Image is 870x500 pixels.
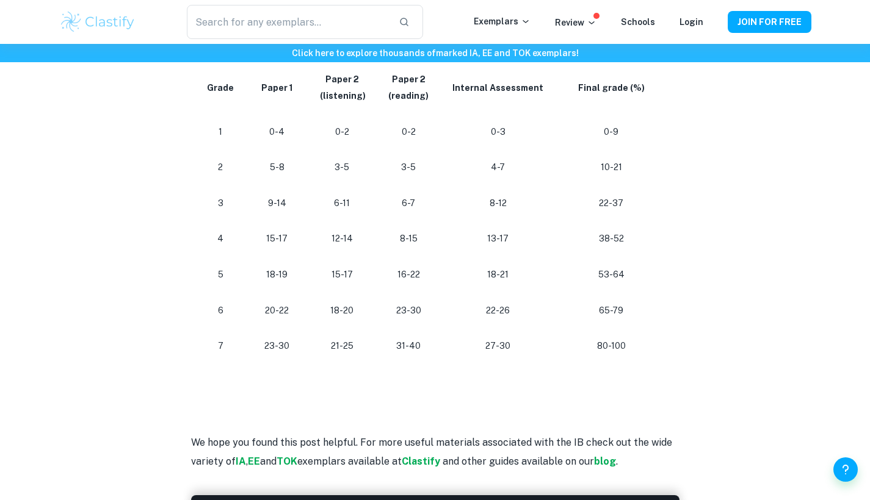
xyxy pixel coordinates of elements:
[255,159,299,176] p: 5-8
[2,46,868,60] h6: Click here to explore thousands of marked IA, EE and TOK exemplars !
[385,266,432,283] p: 16-22
[187,5,388,39] input: Search for any exemplars...
[206,159,236,176] p: 2
[680,17,703,27] a: Login
[451,159,545,176] p: 4-7
[451,230,545,247] p: 13-17
[564,338,658,354] p: 80-100
[451,195,545,212] p: 8-12
[318,338,366,354] p: 21-25
[388,74,429,101] strong: Paper 2 (reading)
[564,195,658,212] p: 22-37
[594,455,616,467] a: blog
[255,266,299,283] p: 18-19
[277,455,297,467] a: TOK
[206,124,236,140] p: 1
[385,159,432,176] p: 3-5
[564,302,658,319] p: 65-79
[451,338,545,354] p: 27-30
[402,455,440,467] strong: Clastify
[318,159,366,176] p: 3-5
[621,17,655,27] a: Schools
[578,83,645,93] strong: Final grade (%)
[564,159,658,176] p: 10-21
[385,124,432,140] p: 0-2
[385,195,432,212] p: 6-7
[555,16,596,29] p: Review
[728,11,811,33] button: JOIN FOR FREE
[255,230,299,247] p: 15-17
[564,230,658,247] p: 38-52
[318,266,366,283] p: 15-17
[385,338,432,354] p: 31-40
[402,455,443,467] a: Clastify
[261,83,293,93] strong: Paper 1
[255,195,299,212] p: 9-14
[385,302,432,319] p: 23-30
[206,302,236,319] p: 6
[451,124,545,140] p: 0-3
[59,10,137,34] img: Clastify logo
[206,338,236,354] p: 7
[255,338,299,354] p: 23-30
[451,266,545,283] p: 18-21
[385,230,432,247] p: 8-15
[474,15,531,28] p: Exemplars
[236,455,246,467] a: IA
[318,230,366,247] p: 12-14
[318,124,366,140] p: 0-2
[191,434,680,471] p: We hope you found this post helpful. For more useful materials associated with the IB check out t...
[255,124,299,140] p: 0-4
[255,302,299,319] p: 20-22
[452,83,543,93] strong: Internal Assessment
[206,266,236,283] p: 5
[318,74,366,101] strong: Paper 2 (listening)
[451,302,545,319] p: 22-26
[206,195,236,212] p: 3
[248,455,260,467] a: EE
[833,457,858,482] button: Help and Feedback
[318,195,366,212] p: 6-11
[564,266,658,283] p: 53-64
[564,124,658,140] p: 0-9
[318,302,366,319] p: 18-20
[207,83,234,93] strong: Grade
[206,230,236,247] p: 4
